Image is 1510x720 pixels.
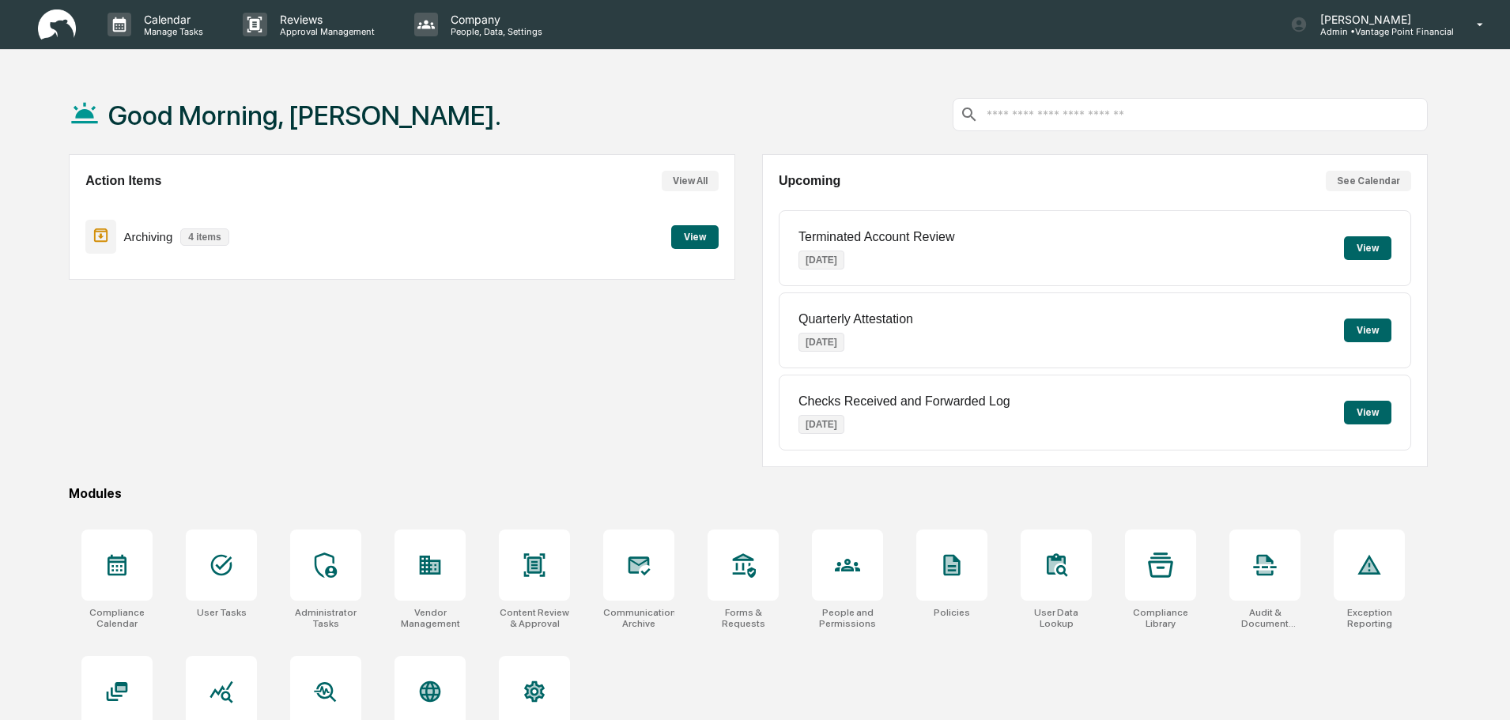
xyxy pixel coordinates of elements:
[438,26,550,37] p: People, Data, Settings
[267,13,383,26] p: Reviews
[438,13,550,26] p: Company
[662,171,719,191] button: View All
[1344,236,1391,260] button: View
[671,225,719,249] button: View
[131,13,211,26] p: Calendar
[812,607,883,629] div: People and Permissions
[1344,319,1391,342] button: View
[603,607,674,629] div: Communications Archive
[180,228,228,246] p: 4 items
[1334,607,1405,629] div: Exception Reporting
[671,228,719,243] a: View
[798,312,913,326] p: Quarterly Attestation
[1326,171,1411,191] button: See Calendar
[81,607,153,629] div: Compliance Calendar
[1125,607,1196,629] div: Compliance Library
[124,230,173,243] p: Archiving
[798,394,1010,409] p: Checks Received and Forwarded Log
[267,26,383,37] p: Approval Management
[1229,607,1300,629] div: Audit & Document Logs
[798,251,844,270] p: [DATE]
[1021,607,1092,629] div: User Data Lookup
[499,607,570,629] div: Content Review & Approval
[1308,26,1454,37] p: Admin • Vantage Point Financial
[1344,401,1391,424] button: View
[708,607,779,629] div: Forms & Requests
[779,174,840,188] h2: Upcoming
[1308,13,1454,26] p: [PERSON_NAME]
[798,415,844,434] p: [DATE]
[197,607,247,618] div: User Tasks
[394,607,466,629] div: Vendor Management
[290,607,361,629] div: Administrator Tasks
[69,486,1428,501] div: Modules
[38,9,76,40] img: logo
[108,100,501,131] h1: Good Morning, [PERSON_NAME].
[85,174,161,188] h2: Action Items
[934,607,970,618] div: Policies
[798,333,844,352] p: [DATE]
[131,26,211,37] p: Manage Tasks
[798,230,954,244] p: Terminated Account Review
